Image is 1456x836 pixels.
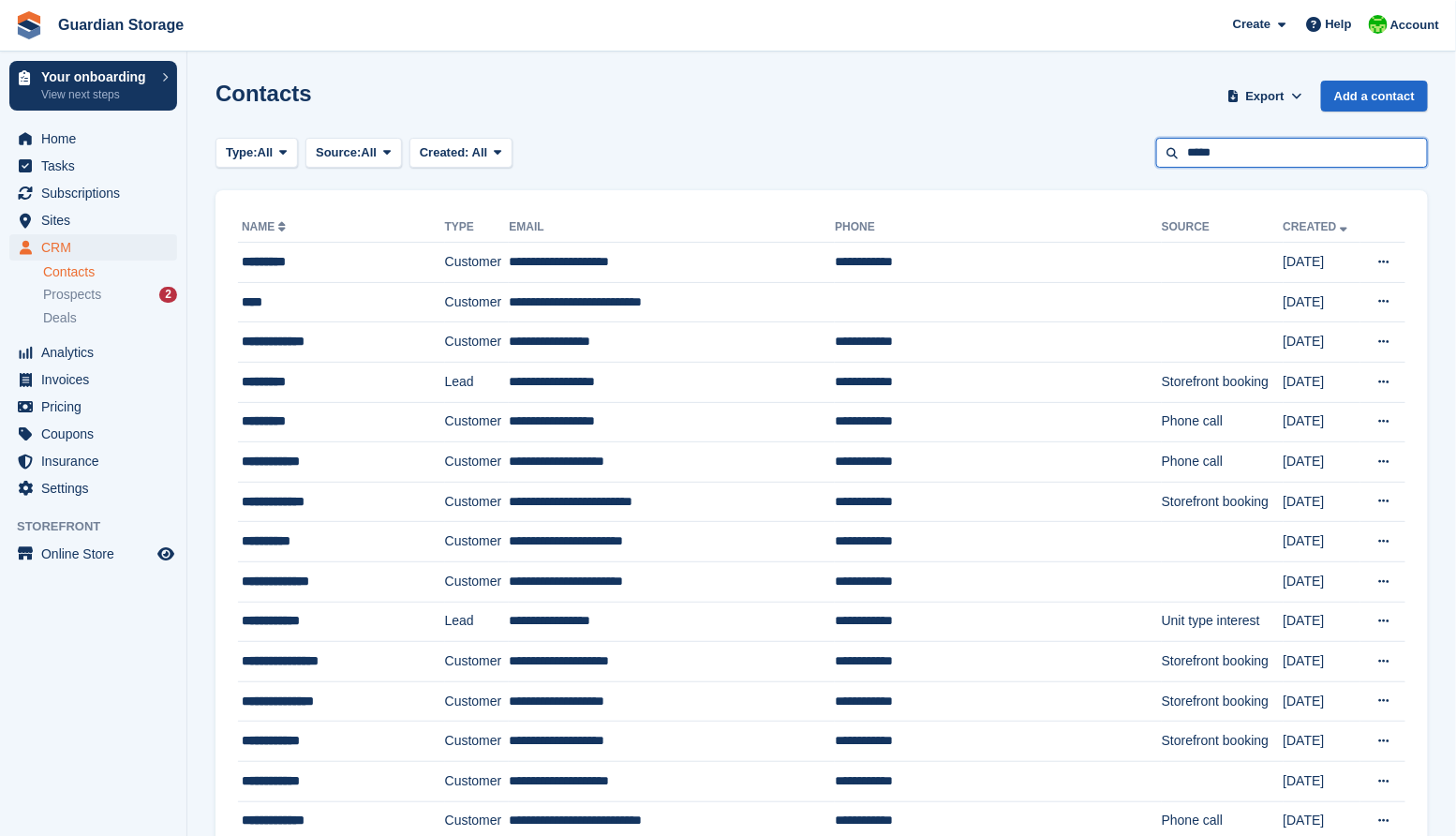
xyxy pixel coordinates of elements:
[1162,642,1284,682] td: Storefront booking
[258,143,274,162] span: All
[1284,681,1361,722] td: [DATE]
[1162,681,1284,722] td: Storefront booking
[445,442,510,483] td: Customer
[41,153,154,179] span: Tasks
[1284,642,1361,682] td: [DATE]
[51,9,191,40] a: Guardian Storage
[445,243,510,283] td: Customer
[41,234,154,261] span: CRM
[9,153,177,179] a: menu
[41,448,154,474] span: Insurance
[9,339,177,366] a: menu
[15,11,43,39] img: stora-icon-8386f47178a22dfd0bd8f6a31ec36ba5ce8667c1dd55bd0f319d3a0aa187defe.svg
[9,475,177,501] a: menu
[1284,220,1352,233] a: Created
[41,421,154,447] span: Coupons
[1390,16,1439,35] span: Account
[1224,81,1306,112] button: Export
[1284,482,1361,522] td: [DATE]
[9,421,177,447] a: menu
[1284,442,1361,483] td: [DATE]
[41,394,154,420] span: Pricing
[9,366,177,393] a: menu
[1284,362,1361,402] td: [DATE]
[445,213,510,243] th: Type
[316,143,361,162] span: Source:
[1284,602,1361,642] td: [DATE]
[1284,243,1361,283] td: [DATE]
[1162,442,1284,483] td: Phone call
[445,322,510,363] td: Customer
[445,561,510,602] td: Customer
[472,145,488,159] span: All
[9,448,177,474] a: menu
[9,61,177,111] a: Your onboarding View next steps
[9,207,177,233] a: menu
[445,761,510,801] td: Customer
[1162,402,1284,442] td: Phone call
[1162,482,1284,522] td: Storefront booking
[445,282,510,322] td: Customer
[41,70,153,83] p: Your onboarding
[509,213,835,243] th: Email
[215,81,312,106] h1: Contacts
[445,722,510,762] td: Customer
[445,642,510,682] td: Customer
[43,308,177,328] a: Deals
[409,138,513,169] button: Created: All
[43,286,101,304] span: Prospects
[226,143,258,162] span: Type:
[9,126,177,152] a: menu
[445,362,510,402] td: Lead
[43,263,177,281] a: Contacts
[445,402,510,442] td: Customer
[445,602,510,642] td: Lead
[155,543,177,565] a: Preview store
[43,285,177,305] a: Prospects 2
[1321,81,1428,112] a: Add a contact
[420,145,469,159] span: Created:
[1246,87,1285,106] span: Export
[41,339,154,366] span: Analytics
[445,681,510,722] td: Customer
[1233,15,1270,34] span: Create
[1284,322,1361,363] td: [DATE]
[43,309,77,327] span: Deals
[1162,722,1284,762] td: Storefront booking
[1284,282,1361,322] td: [DATE]
[242,220,290,233] a: Name
[9,180,177,206] a: menu
[1284,722,1361,762] td: [DATE]
[41,86,153,103] p: View next steps
[9,541,177,567] a: menu
[1369,15,1388,34] img: Andrew Kinakin
[9,234,177,261] a: menu
[1326,15,1352,34] span: Help
[1162,213,1284,243] th: Source
[215,138,298,169] button: Type: All
[305,138,402,169] button: Source: All
[445,482,510,522] td: Customer
[17,517,186,536] span: Storefront
[445,522,510,562] td: Customer
[1284,561,1361,602] td: [DATE]
[41,126,154,152] span: Home
[1162,362,1284,402] td: Storefront booking
[1284,522,1361,562] td: [DATE]
[41,475,154,501] span: Settings
[1284,761,1361,801] td: [DATE]
[159,287,177,303] div: 2
[41,207,154,233] span: Sites
[835,213,1162,243] th: Phone
[41,180,154,206] span: Subscriptions
[362,143,378,162] span: All
[1162,602,1284,642] td: Unit type interest
[41,541,154,567] span: Online Store
[9,394,177,420] a: menu
[41,366,154,393] span: Invoices
[1284,402,1361,442] td: [DATE]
